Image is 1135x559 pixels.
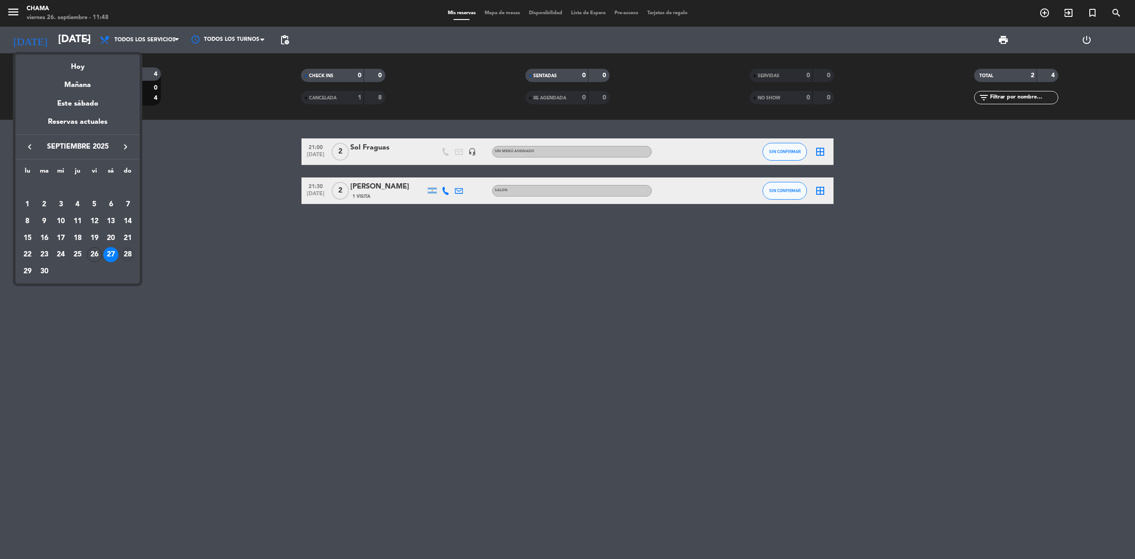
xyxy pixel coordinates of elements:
[69,196,86,213] td: 4 de septiembre de 2025
[69,213,86,230] td: 11 de septiembre de 2025
[87,214,102,229] div: 12
[16,116,140,134] div: Reservas actuales
[24,142,35,152] i: keyboard_arrow_left
[119,166,136,180] th: domingo
[36,213,53,230] td: 9 de septiembre de 2025
[120,231,135,246] div: 21
[19,263,36,280] td: 29 de septiembre de 2025
[120,214,135,229] div: 14
[52,166,69,180] th: miércoles
[87,197,102,212] div: 5
[103,214,118,229] div: 13
[36,263,53,280] td: 30 de septiembre de 2025
[19,180,136,197] td: SEP.
[19,213,36,230] td: 8 de septiembre de 2025
[117,141,133,153] button: keyboard_arrow_right
[20,264,35,279] div: 29
[86,246,103,263] td: 26 de septiembre de 2025
[70,197,85,212] div: 4
[52,196,69,213] td: 3 de septiembre de 2025
[36,196,53,213] td: 2 de septiembre de 2025
[20,231,35,246] div: 15
[16,55,140,73] div: Hoy
[86,166,103,180] th: viernes
[69,246,86,263] td: 25 de septiembre de 2025
[53,231,68,246] div: 17
[16,91,140,116] div: Este sábado
[70,247,85,262] div: 25
[86,196,103,213] td: 5 de septiembre de 2025
[119,213,136,230] td: 14 de septiembre de 2025
[52,213,69,230] td: 10 de septiembre de 2025
[119,230,136,247] td: 21 de septiembre de 2025
[16,73,140,91] div: Mañana
[120,142,131,152] i: keyboard_arrow_right
[119,246,136,263] td: 28 de septiembre de 2025
[19,246,36,263] td: 22 de septiembre de 2025
[36,230,53,247] td: 16 de septiembre de 2025
[53,247,68,262] div: 24
[22,141,38,153] button: keyboard_arrow_left
[19,230,36,247] td: 15 de septiembre de 2025
[103,230,120,247] td: 20 de septiembre de 2025
[20,214,35,229] div: 8
[103,196,120,213] td: 6 de septiembre de 2025
[52,246,69,263] td: 24 de septiembre de 2025
[87,247,102,262] div: 26
[20,197,35,212] div: 1
[37,214,52,229] div: 9
[69,166,86,180] th: jueves
[20,247,35,262] div: 22
[103,231,118,246] div: 20
[36,246,53,263] td: 23 de septiembre de 2025
[70,231,85,246] div: 18
[103,213,120,230] td: 13 de septiembre de 2025
[103,166,120,180] th: sábado
[86,230,103,247] td: 19 de septiembre de 2025
[52,230,69,247] td: 17 de septiembre de 2025
[119,196,136,213] td: 7 de septiembre de 2025
[69,230,86,247] td: 18 de septiembre de 2025
[36,166,53,180] th: martes
[38,141,117,153] span: septiembre 2025
[37,197,52,212] div: 2
[37,231,52,246] div: 16
[87,231,102,246] div: 19
[103,247,118,262] div: 27
[37,264,52,279] div: 30
[70,214,85,229] div: 11
[120,247,135,262] div: 28
[103,246,120,263] td: 27 de septiembre de 2025
[103,197,118,212] div: 6
[19,196,36,213] td: 1 de septiembre de 2025
[53,197,68,212] div: 3
[19,166,36,180] th: lunes
[53,214,68,229] div: 10
[120,197,135,212] div: 7
[37,247,52,262] div: 23
[86,213,103,230] td: 12 de septiembre de 2025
